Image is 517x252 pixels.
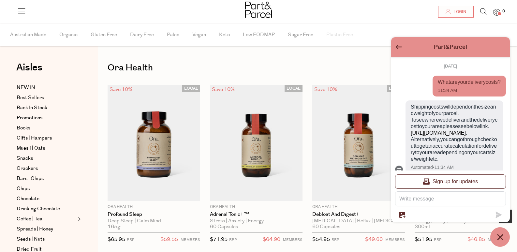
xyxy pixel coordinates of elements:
a: Drinking Chocolate [17,205,76,213]
span: Australian Made [10,23,46,46]
span: 0 [501,8,507,14]
h1: Ora Health [108,60,507,75]
p: Ora Health [312,204,405,210]
span: Chips [17,185,30,193]
small: MEMBERS [385,237,405,242]
span: Bars | Chips [17,175,44,183]
small: RRP [229,237,237,242]
span: Best Sellers [17,94,44,102]
span: Sugar Free [288,23,313,46]
span: Paleo [167,23,179,46]
span: Drinking Chocolate [17,205,60,213]
a: Chocolate [17,195,76,203]
div: Stress | Anxiety | Energy [210,218,303,224]
a: Chips [17,185,76,193]
span: $54.95 [312,236,330,243]
span: Snacks [17,155,33,162]
button: Expand/Collapse Coffee | Tea [76,215,81,223]
a: Promotions [17,114,76,122]
span: Plastic Free [326,23,353,46]
a: Snacks [17,155,76,162]
a: Best Sellers [17,94,76,102]
p: Ora Health [210,204,303,210]
span: Dairy Free [130,23,154,46]
span: 60 Capsules [312,224,340,230]
span: $71.95 [210,236,228,243]
a: Coffee | Tea [17,215,76,223]
span: Login [452,9,466,15]
img: Part&Parcel [245,2,272,18]
span: 165g [108,224,120,230]
small: RRP [127,237,134,242]
a: 0 [494,9,500,16]
inbox-online-store-chat: Shopify online store chat [389,37,512,247]
span: Crackers [17,165,38,172]
a: Seeds | Nuts [17,235,76,243]
a: Aisles [16,63,42,79]
small: MEMBERS [283,237,303,242]
a: Crackers [17,165,76,172]
p: Ora Health [108,204,200,210]
span: Books [17,124,30,132]
span: $59.55 [160,235,178,244]
a: Back In Stock [17,104,76,112]
img: Adrenal Tonic+™ [210,85,303,201]
span: Coffee | Tea [17,215,42,223]
a: Spreads | Honey [17,225,76,233]
a: NEW IN [17,84,76,92]
span: Vegan [192,23,206,46]
span: Back In Stock [17,104,47,112]
span: Promotions [17,114,42,122]
small: MEMBERS [181,237,200,242]
span: Seeds | Nuts [17,235,45,243]
img: Debloat and Digest+ [312,85,405,201]
small: RRP [332,237,339,242]
span: $64.90 [263,235,280,244]
a: Books [17,124,76,132]
div: Deep Sleep | Calm Mind [108,218,200,224]
span: Gluten Free [91,23,117,46]
span: Spreads | Honey [17,225,53,233]
span: $49.60 [365,235,383,244]
span: Muesli | Oats [17,144,45,152]
div: [MEDICAL_DATA] | Reflux | [MEDICAL_DATA] | [MEDICAL_DATA] [312,218,405,224]
span: Organic [59,23,78,46]
span: LOCAL [285,85,303,92]
a: Debloat and Digest+ [312,212,405,217]
a: Gifts | Hampers [17,134,76,142]
div: Save 10% [210,85,237,94]
a: Muesli | Oats [17,144,76,152]
a: Profound Sleep [108,212,200,217]
img: Profound Sleep [108,85,200,201]
span: Chocolate [17,195,39,203]
span: Aisles [16,60,42,75]
span: 60 Capsules [210,224,238,230]
a: Adrenal Tonic+™ [210,212,303,217]
a: Login [438,6,474,18]
a: Bars | Chips [17,175,76,183]
span: $65.95 [108,236,125,243]
span: Low FODMAP [243,23,275,46]
span: NEW IN [17,84,35,92]
div: Save 10% [312,85,339,94]
span: Keto [219,23,230,46]
span: Gifts | Hampers [17,134,52,142]
span: LOCAL [387,85,405,92]
div: Save 10% [108,85,134,94]
span: LOCAL [182,85,200,92]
